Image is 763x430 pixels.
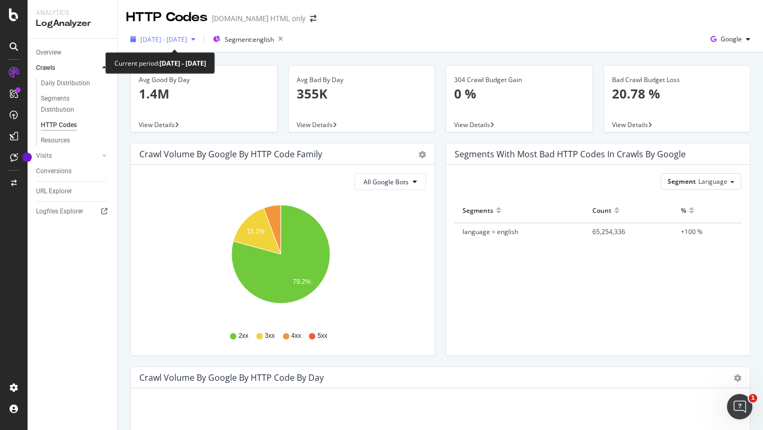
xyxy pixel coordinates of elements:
div: HTTP Codes [41,120,77,131]
div: Overview [36,47,61,58]
button: All Google Bots [354,173,426,190]
span: View Details [139,120,175,129]
div: Crawl Volume by google by HTTP Code by Day [139,372,324,383]
button: Google [706,31,755,48]
span: Segment [668,177,696,186]
p: 355K [297,85,427,103]
p: 1.4M [139,85,269,103]
p: 0 % [454,85,584,103]
a: URL Explorer [36,186,110,197]
span: language = english [463,227,518,236]
a: HTTP Codes [41,120,110,131]
div: Crawls [36,62,55,74]
span: 2xx [238,332,249,341]
b: [DATE] - [DATE] [159,59,206,68]
iframe: Intercom live chat [727,394,752,419]
a: Resources [41,135,110,146]
a: Visits [36,150,99,162]
p: 20.78 % [612,85,742,103]
a: Overview [36,47,110,58]
div: gear [419,151,426,158]
div: Conversions [36,166,72,177]
span: Google [721,34,742,43]
span: All Google Bots [363,177,409,186]
div: % [681,202,686,219]
div: HTTP Codes [126,8,208,26]
div: Resources [41,135,70,146]
div: [DOMAIN_NAME] HTML only [212,13,306,24]
span: 5xx [317,332,327,341]
div: Bad Crawl Budget Loss [612,75,742,85]
span: [DATE] - [DATE] [140,35,187,44]
text: 79.2% [293,278,311,285]
div: Tooltip anchor [22,153,32,162]
a: Daily Distribution [41,78,110,89]
span: View Details [454,120,490,129]
a: Conversions [36,166,110,177]
button: [DATE] - [DATE] [126,31,200,48]
span: Segment: english [225,35,274,44]
span: View Details [297,120,333,129]
span: 1 [749,394,757,402]
span: 4xx [291,332,301,341]
div: Segments Distribution [41,93,100,115]
div: Daily Distribution [41,78,90,89]
div: URL Explorer [36,186,72,197]
div: Avg Bad By Day [297,75,427,85]
svg: A chart. [139,199,422,321]
div: Visits [36,150,52,162]
div: Crawl Volume by google by HTTP Code Family [139,149,322,159]
span: 3xx [265,332,275,341]
div: 304 Crawl Budget Gain [454,75,584,85]
text: 15.1% [247,228,265,235]
span: Language [698,177,727,186]
div: Avg Good By Day [139,75,269,85]
div: Segments [463,202,493,219]
a: Logfiles Explorer [36,206,110,217]
span: +100 % [681,227,703,236]
div: Segments with most bad HTTP codes in Crawls by google [455,149,686,159]
div: Current period: [114,57,206,69]
a: Segments Distribution [41,93,110,115]
div: Count [592,202,611,219]
div: Analytics [36,8,109,17]
button: Segment:english [209,31,287,48]
div: arrow-right-arrow-left [310,15,316,22]
div: gear [734,374,741,382]
span: View Details [612,120,648,129]
a: Crawls [36,62,99,74]
div: LogAnalyzer [36,17,109,30]
span: 65,254,336 [592,227,625,236]
div: Logfiles Explorer [36,206,83,217]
